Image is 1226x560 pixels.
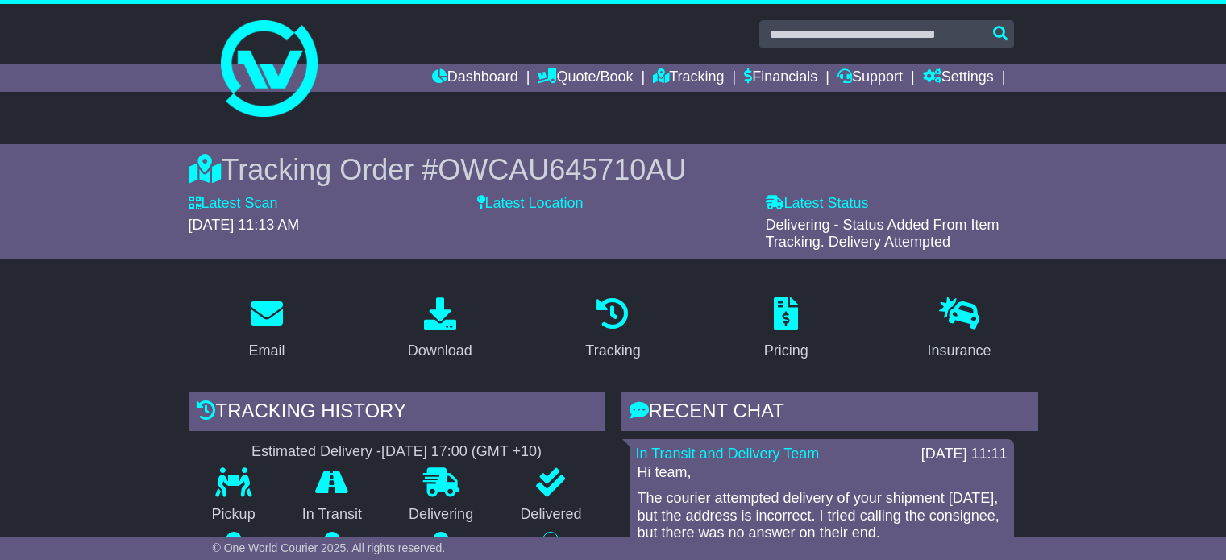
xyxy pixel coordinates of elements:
[638,464,1006,482] p: Hi team,
[189,443,605,461] div: Estimated Delivery -
[766,195,869,213] label: Latest Status
[621,392,1038,435] div: RECENT CHAT
[653,64,724,92] a: Tracking
[189,217,300,233] span: [DATE] 11:13 AM
[585,340,640,362] div: Tracking
[408,340,472,362] div: Download
[189,195,278,213] label: Latest Scan
[477,195,584,213] label: Latest Location
[381,443,542,461] div: [DATE] 17:00 (GMT +10)
[636,446,820,462] a: In Transit and Delivery Team
[432,64,518,92] a: Dashboard
[248,340,285,362] div: Email
[928,340,991,362] div: Insurance
[638,490,1006,542] p: The courier attempted delivery of your shipment [DATE], but the address is incorrect. I tried cal...
[279,506,385,524] p: In Transit
[497,506,605,524] p: Delivered
[189,392,605,435] div: Tracking history
[189,152,1038,187] div: Tracking Order #
[538,64,633,92] a: Quote/Book
[438,153,686,186] span: OWCAU645710AU
[764,340,808,362] div: Pricing
[923,64,994,92] a: Settings
[213,541,446,554] span: © One World Courier 2025. All rights reserved.
[238,292,295,367] a: Email
[754,292,819,367] a: Pricing
[921,446,1008,463] div: [DATE] 11:11
[744,64,817,92] a: Financials
[575,292,650,367] a: Tracking
[385,506,497,524] p: Delivering
[917,292,1002,367] a: Insurance
[397,292,483,367] a: Download
[766,217,1000,251] span: Delivering - Status Added From Item Tracking. Delivery Attempted
[837,64,903,92] a: Support
[189,506,279,524] p: Pickup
